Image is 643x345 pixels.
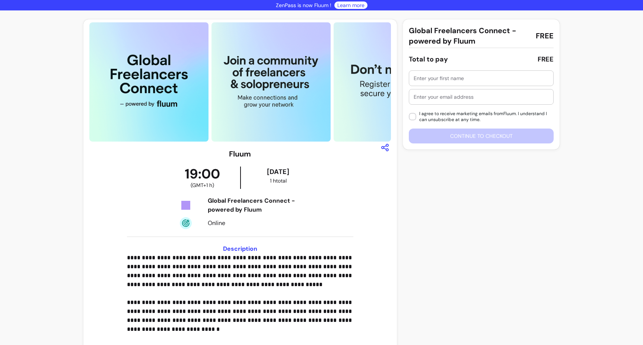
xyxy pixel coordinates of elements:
p: ZenPass is now Fluum ! [276,1,331,9]
span: ( GMT+1 h ) [191,181,214,189]
img: https://d3pz9znudhj10h.cloudfront.net/00946753-bc9b-4216-846f-eac31ade132c [89,22,209,142]
div: Global Freelancers Connect - powered by Fluum [208,196,313,214]
img: https://d3pz9znudhj10h.cloudfront.net/aee2e147-fbd8-4818-a12f-606c309470ab [211,22,331,142]
h3: Description [127,244,353,253]
img: Tickets Icon [180,199,192,211]
a: Learn more [337,1,365,9]
img: https://d3pz9znudhj10h.cloudfront.net/9d95b61e-433c-466e-8f72-0c6ec8aff819 [334,22,453,142]
div: FREE [538,54,554,64]
div: 1 h total [242,177,314,184]
input: Enter your email address [414,93,549,101]
div: Online [208,219,313,228]
span: Global Freelancers Connect - powered by Fluum [409,25,530,46]
div: Total to pay [409,54,448,64]
div: [DATE] [242,167,314,177]
h3: Fluum [229,149,251,159]
span: FREE [536,31,554,41]
input: Enter your first name [414,75,549,82]
div: 19:00 [165,167,240,189]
